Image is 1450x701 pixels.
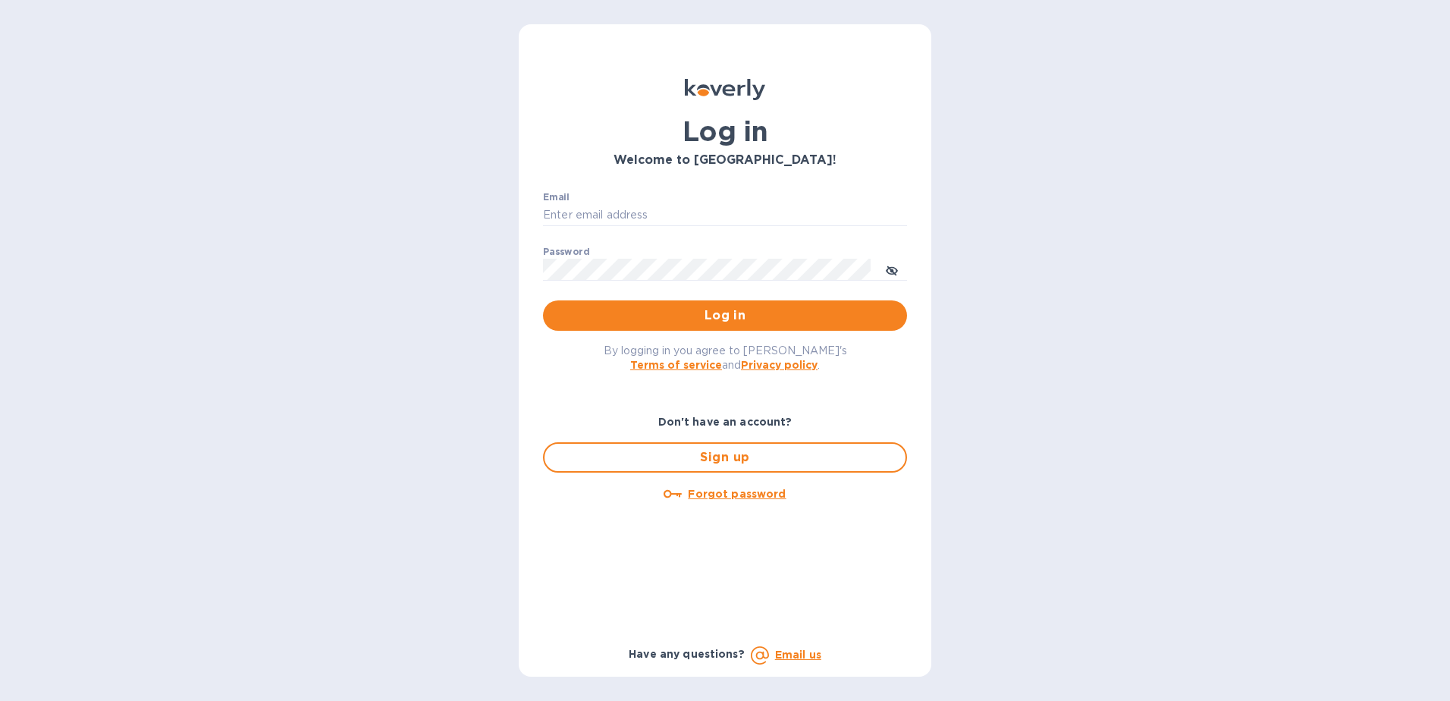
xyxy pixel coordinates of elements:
[688,488,786,500] u: Forgot password
[604,344,847,371] span: By logging in you agree to [PERSON_NAME]'s and .
[629,648,745,660] b: Have any questions?
[685,79,765,100] img: Koverly
[557,448,893,467] span: Sign up
[630,359,722,371] a: Terms of service
[543,115,907,147] h1: Log in
[543,442,907,473] button: Sign up
[543,193,570,202] label: Email
[543,153,907,168] h3: Welcome to [GEOGRAPHIC_DATA]!
[658,416,792,428] b: Don't have an account?
[543,300,907,331] button: Log in
[543,247,589,256] label: Password
[775,649,821,661] a: Email us
[555,306,895,325] span: Log in
[741,359,818,371] a: Privacy policy
[877,254,907,284] button: toggle password visibility
[543,204,907,227] input: Enter email address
